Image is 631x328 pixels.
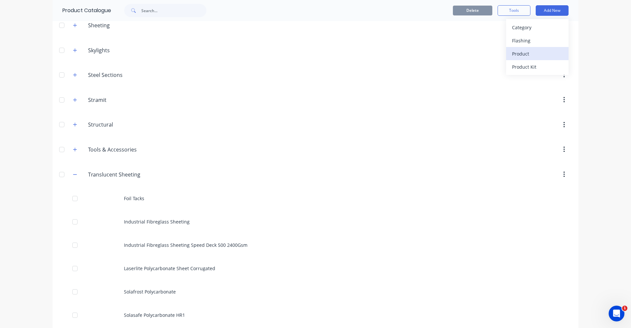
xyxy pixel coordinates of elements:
[512,23,563,32] div: Category
[141,4,206,17] input: Search...
[88,21,166,29] input: Enter category name
[53,210,578,233] div: Industrial Fibreglass Sheeting
[53,257,578,280] div: Laserlite Polycarbonate Sheet Corrugated
[53,233,578,257] div: Industrial Fibreglass Sheeting Speed Deck 500 2400Gsm
[53,187,578,210] div: Foil Tacks
[512,62,563,72] div: Product Kit
[88,121,166,129] input: Enter category name
[88,71,166,79] input: Enter category name
[609,306,624,321] iframe: Intercom live chat
[512,49,563,59] div: Product
[498,5,530,16] button: Tools
[536,5,569,16] button: Add New
[512,36,563,45] div: Flashing
[88,171,166,178] input: Enter category name
[622,306,627,311] span: 1
[88,46,166,54] input: Enter category name
[88,96,166,104] input: Enter category name
[88,146,166,153] input: Enter category name
[453,6,492,15] button: Delete
[53,280,578,303] div: Solafrost Polycarbonate
[53,303,578,327] div: Solasafe Polycarbonate HR1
